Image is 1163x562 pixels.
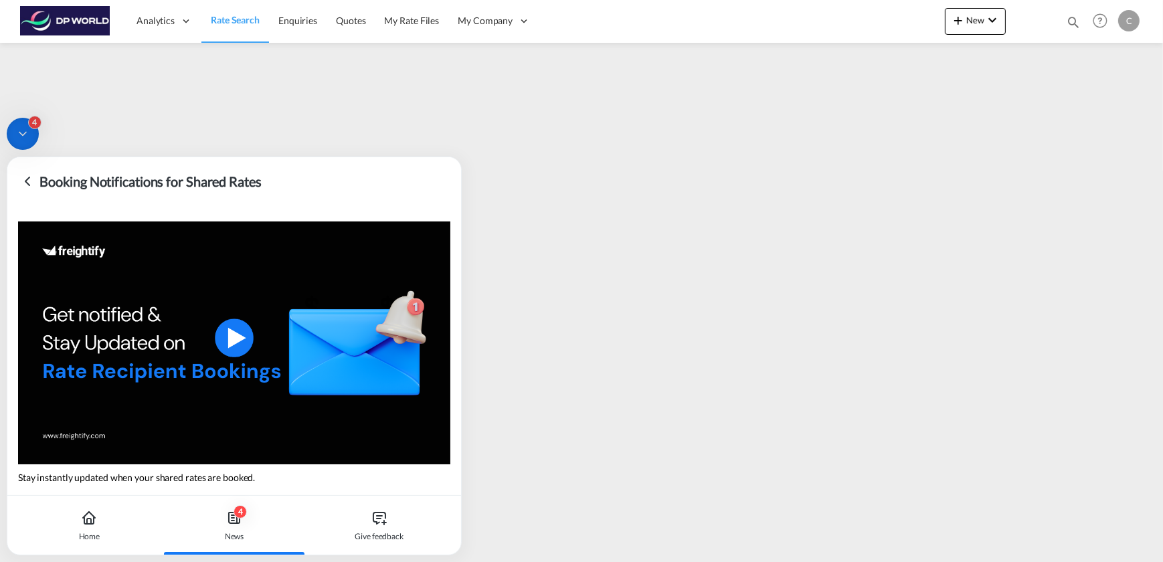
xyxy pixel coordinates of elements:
span: Rate Search [211,14,260,25]
span: My Rate Files [385,15,440,26]
img: c08ca190194411f088ed0f3ba295208c.png [20,6,110,36]
div: C [1118,10,1140,31]
span: Help [1089,9,1111,32]
div: icon-magnify [1066,15,1081,35]
div: Help [1089,9,1118,33]
span: Analytics [137,14,175,27]
span: Enquiries [278,15,317,26]
md-icon: icon-magnify [1066,15,1081,29]
span: New [950,15,1000,25]
span: Quotes [336,15,365,26]
md-icon: icon-plus 400-fg [950,12,966,28]
button: icon-plus 400-fgNewicon-chevron-down [945,8,1006,35]
md-icon: icon-chevron-down [984,12,1000,28]
span: My Company [458,14,513,27]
